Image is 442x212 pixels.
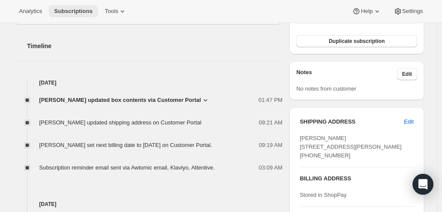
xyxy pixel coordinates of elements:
button: Help [347,5,386,17]
h4: [DATE] [13,200,283,209]
span: Edit [404,117,413,126]
span: Help [361,8,372,15]
span: [PERSON_NAME] [STREET_ADDRESS][PERSON_NAME] [PHONE_NUMBER] [300,135,402,159]
span: Analytics [19,8,42,15]
span: Tools [105,8,118,15]
h2: Timeline [27,42,283,50]
button: Edit [397,68,417,80]
h3: BILLING ADDRESS [300,174,413,183]
button: [PERSON_NAME] updated box contents via Customer Portal [39,96,210,104]
span: Edit [402,71,412,78]
span: Subscription reminder email sent via Awtomic email, Klaviyo, Attentive. [39,164,215,171]
span: [PERSON_NAME] updated shipping address on Customer Portal [39,119,202,126]
span: [PERSON_NAME] updated box contents via Customer Portal [39,96,201,104]
span: 03:09 AM [259,163,282,172]
button: Tools [99,5,132,17]
button: Settings [388,5,428,17]
span: Subscriptions [54,8,93,15]
button: Subscriptions [49,5,98,17]
h3: SHIPPING ADDRESS [300,117,404,126]
span: [PERSON_NAME] set next billing date to [DATE] on Customer Portal. [39,142,212,148]
button: Analytics [14,5,47,17]
button: Edit [399,115,419,129]
button: Duplicate subscription [296,35,417,47]
h3: Notes [296,68,397,80]
span: No notes from customer [296,85,356,92]
span: 09:19 AM [259,141,282,150]
h4: [DATE] [13,78,283,87]
span: Stored in ShopPay [300,192,346,198]
div: Open Intercom Messenger [413,174,433,195]
span: Duplicate subscription [329,38,384,45]
span: 09:21 AM [259,118,282,127]
span: Settings [402,8,423,15]
span: 01:47 PM [259,96,283,104]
